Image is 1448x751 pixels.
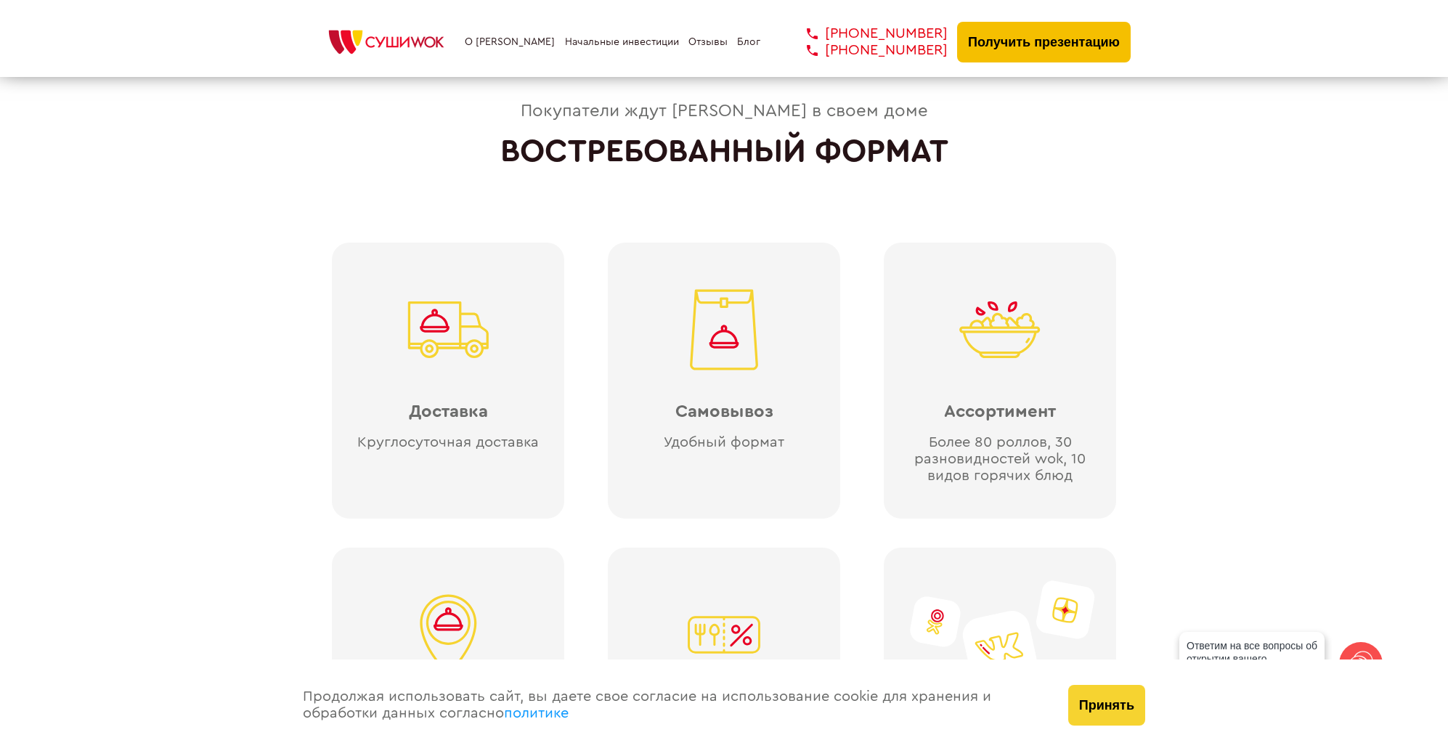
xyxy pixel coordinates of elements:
[944,402,1056,423] div: Ассортимент
[565,36,679,48] a: Начальные инвестиции
[957,22,1131,62] button: Получить презентацию
[898,434,1102,484] div: Более 80 роллов, 30 разновидностей wok, 10 видов горячих блюд
[688,36,728,48] a: Отзывы
[409,402,488,423] div: Доставка
[465,36,555,48] a: О [PERSON_NAME]
[785,25,948,42] a: [PHONE_NUMBER]
[500,133,948,170] h2: ВОСТРЕБОВАННЫЙ ФОРМАТ
[317,26,455,58] img: СУШИWOK
[785,42,948,59] a: [PHONE_NUMBER]
[504,706,569,720] a: политике
[521,102,928,122] div: Покупатели ждут [PERSON_NAME] в своем доме
[288,659,1054,751] div: Продолжая использовать сайт, вы даете свое согласие на использование cookie для хранения и обрабо...
[675,402,773,423] div: Самовывоз
[737,36,760,48] a: Блог
[1179,632,1325,686] div: Ответим на все вопросы об открытии вашего [PERSON_NAME]!
[664,434,784,451] div: Удобный формат
[1068,685,1145,726] button: Принять
[357,434,539,451] div: Круглосуточная доставка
